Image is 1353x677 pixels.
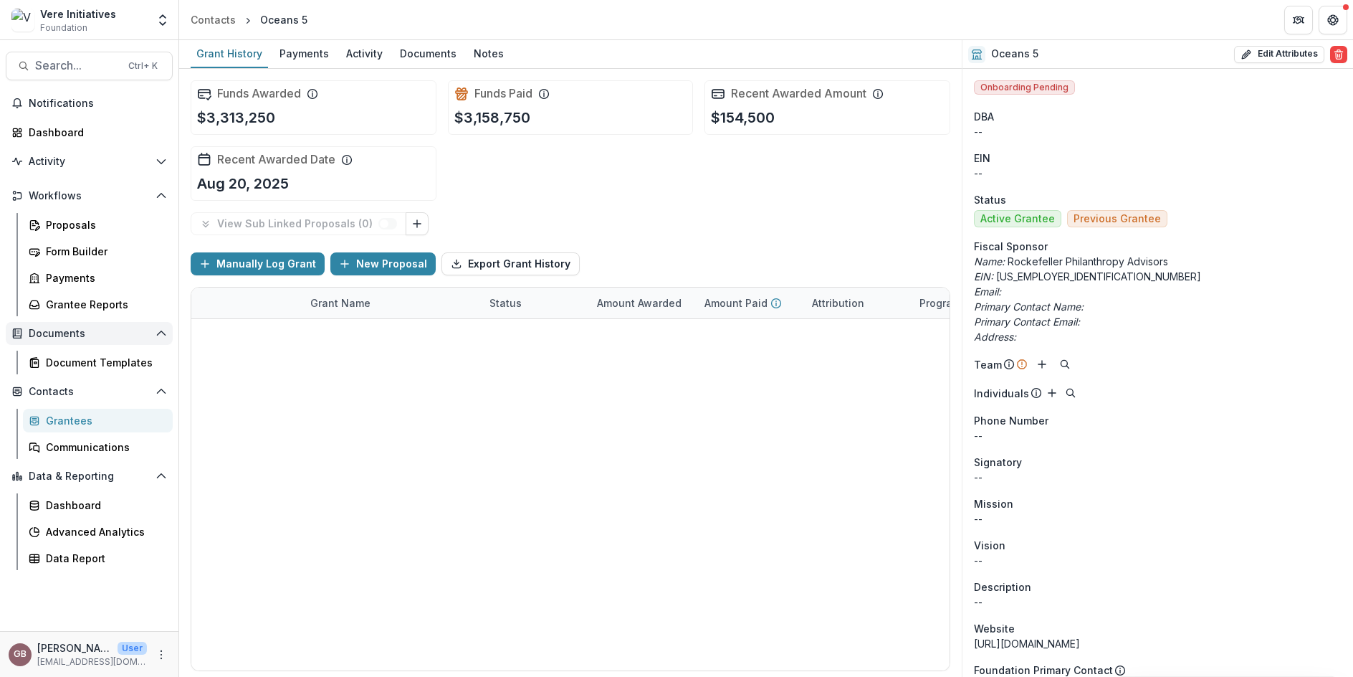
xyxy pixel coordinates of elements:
[6,92,173,115] button: Notifications
[274,43,335,64] div: Payments
[23,409,173,432] a: Grantees
[197,173,289,194] p: Aug 20, 2025
[46,498,161,513] div: Dashboard
[302,288,481,318] div: Grant Name
[153,6,173,34] button: Open entity switcher
[1330,46,1347,63] button: Delete
[29,125,161,140] div: Dashboard
[46,270,161,285] div: Payments
[37,640,112,655] p: [PERSON_NAME]
[731,87,866,100] h2: Recent Awarded Amount
[46,413,161,428] div: Grantees
[974,151,990,166] p: EIN
[23,493,173,517] a: Dashboard
[46,297,161,312] div: Grantee Reports
[974,553,1342,568] p: --
[1234,46,1324,63] button: Edit Attributes
[974,455,1022,470] span: Signatory
[974,413,1048,428] span: Phone Number
[14,650,27,659] div: Grace Brown
[974,496,1013,511] span: Mission
[980,213,1055,225] span: Active Grantee
[23,213,173,237] a: Proposals
[991,48,1038,60] h2: Oceans 5
[185,9,313,30] nav: breadcrumb
[118,642,147,655] p: User
[974,80,1075,95] span: Onboarding Pending
[29,156,150,168] span: Activity
[217,87,301,100] h2: Funds Awarded
[29,98,167,110] span: Notifications
[711,107,775,128] p: $154,500
[974,166,1342,181] div: --
[974,300,1084,313] i: Primary Contact Name:
[441,252,580,275] button: Export Grant History
[974,386,1029,401] p: Individuals
[406,212,429,235] button: Link Grants
[803,295,873,311] div: Attribution
[481,288,588,318] div: Status
[29,386,150,398] span: Contacts
[11,9,34,32] img: Vere Initiatives
[474,87,532,100] h2: Funds Paid
[974,254,1342,269] p: Rockefeller Philanthropy Advisors
[23,266,173,290] a: Payments
[29,190,150,202] span: Workflows
[191,252,325,275] button: Manually Log Grant
[260,12,307,27] div: Oceans 5
[330,252,436,275] button: New Proposal
[40,22,87,34] span: Foundation
[340,43,388,64] div: Activity
[468,43,510,64] div: Notes
[191,40,268,68] a: Grant History
[974,357,1002,372] p: Team
[191,12,236,27] div: Contacts
[1062,384,1079,402] button: Search
[803,288,911,318] div: Attribution
[274,40,335,68] a: Payments
[588,295,690,311] div: Amount Awarded
[704,295,768,311] p: Amount Paid
[23,351,173,374] a: Document Templates
[974,511,1342,526] p: --
[974,316,1080,328] i: Primary Contact Email:
[974,192,1006,207] span: Status
[974,331,1016,343] i: Address:
[696,288,803,318] div: Amount Paid
[191,43,268,64] div: Grant History
[29,328,150,340] span: Documents
[974,579,1031,595] span: Description
[974,595,1342,610] p: --
[911,288,1018,318] div: Program Areas
[217,153,335,166] h2: Recent Awarded Date
[6,184,173,207] button: Open Workflows
[468,40,510,68] a: Notes
[588,288,696,318] div: Amount Awarded
[40,6,116,22] div: Vere Initiatives
[974,621,1015,636] span: Website
[974,269,1342,284] p: [US_EMPLOYER_IDENTIFICATION_NUMBER]
[197,107,275,128] p: $3,313,250
[23,520,173,544] a: Advanced Analytics
[23,546,173,570] a: Data Report
[46,440,161,455] div: Communications
[974,470,1342,485] div: --
[974,270,993,283] i: EIN:
[1056,356,1074,373] button: Search
[974,538,1005,553] span: Vision
[46,524,161,539] div: Advanced Analytics
[911,295,1001,311] div: Program Areas
[394,43,462,64] div: Documents
[185,9,242,30] a: Contacts
[191,212,406,235] button: View Sub Linked Proposals (0)
[974,109,994,124] span: DBA
[1074,213,1161,225] span: Previous Grantee
[46,355,161,370] div: Document Templates
[974,428,1342,443] div: --
[974,285,1001,298] i: Email:
[1284,6,1313,34] button: Partners
[974,239,1048,254] span: Fiscal Sponsor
